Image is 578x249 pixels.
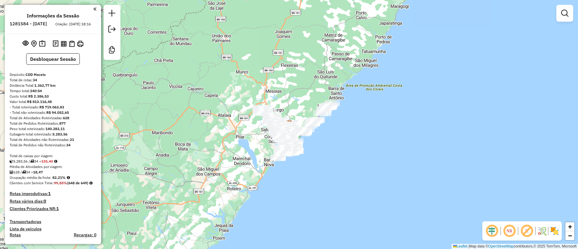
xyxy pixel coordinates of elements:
span: Clientes com Service Time: [10,181,54,185]
a: OpenStreetMap [488,244,514,248]
strong: 1 [56,206,59,211]
div: - Total roteirizado: [10,104,96,110]
h4: Lista de veículos [10,226,96,232]
button: Exibir sessão original [21,39,30,48]
h4: Recargas: 0 [74,232,96,238]
div: Média de Atividades por viagem: [10,164,96,170]
div: Depósito: [10,72,96,77]
strong: CDD Maceio [26,72,46,77]
strong: 99,85% [54,181,67,185]
div: Cubagem total roteirizado: [10,132,96,137]
strong: R$ 2.386,53 [28,94,49,98]
h4: Rotas improdutivas: [10,191,96,196]
div: Atividade não roteirizada - COMERCIAL DE BEBIDAS [284,145,300,151]
img: Exibir/Ocultar setores [550,226,559,236]
div: Total de Pedidos Roteirizados: [10,121,96,126]
button: Imprimir Rotas [76,39,85,48]
div: Atividade não roteirizada - DAMIAO RODRIGO PEREI [275,149,291,155]
em: Média calculada utilizando a maior ocupação (%Peso ou %Cubagem) de cada rota da sessão. Rotas cro... [67,176,70,179]
strong: 82,21% [52,175,66,180]
div: Total de Pedidos não Roteirizados: [10,142,96,148]
a: Clique aqui para minimizar o painel [93,5,96,12]
a: Leaflet [453,244,468,248]
button: Painel de Sugestão [38,39,47,48]
button: Desbloquear Sessão [26,53,80,65]
span: Ocultar NR [502,224,517,238]
strong: 155,40 [41,159,53,163]
div: Atividade não roteirizada - VALDETE DA SILVA OLI [273,150,288,156]
strong: 140.283,11 [45,126,65,131]
h6: 1281584 - [DATE] [10,21,47,26]
div: 5.283,56 / 34 = [10,159,96,164]
div: Map data © contributors,© 2025 TomTom, Microsoft [452,244,578,249]
button: Visualizar relatório de Roteirização [60,39,68,48]
div: Atividade não roteirizada - Fernando Mendonca Do [275,146,290,152]
a: Exibir filtros [559,7,571,19]
a: Zoom out [565,231,574,240]
i: Total de rotas [22,170,26,174]
strong: 0 [44,198,46,204]
strong: (648 de 649) [67,181,88,185]
div: Atividade não roteirizada - C.D BEBIDAS E TABACA [278,146,293,152]
h4: Transportadoras [10,219,96,224]
strong: 34 [66,143,70,147]
div: Peso total roteirizado: [10,126,96,132]
div: 628 / 34 = [10,170,96,175]
button: Logs desbloquear sessão [51,39,60,48]
strong: 1.362,77 km [34,83,56,88]
div: Atividade não roteirizada - SILVA E CRUZ LTDA [272,133,287,139]
span: − [568,232,572,239]
strong: 21 [70,137,74,142]
div: Atividade não roteirizada - ANA TAISE RAMOS PINH [275,146,290,152]
span: | [468,244,469,248]
div: Atividade não roteirizada - M BEBIDAS [274,150,289,156]
span: Exibir rótulo [520,224,534,238]
button: Centralizar mapa no depósito ou ponto de apoio [30,39,38,48]
a: Criar modelo [106,44,118,58]
a: Rotas [10,232,21,238]
div: Total de Atividades não Roteirizadas: [10,137,96,142]
div: Total de Atividades Roteirizadas: [10,115,96,121]
h4: Clientes Priorizados NR: [10,206,96,211]
a: Nova sessão e pesquisa [106,7,118,21]
div: Distância Total: [10,83,96,88]
a: Zoom in [565,222,574,231]
strong: 877 [59,121,66,126]
div: Atividade não roteirizada - LARISSA CAMILA DOS S [274,146,289,152]
strong: 1 [48,191,51,196]
div: Criação: [DATE] 18:16 [53,21,93,27]
img: Fluxo de ruas [537,226,547,236]
i: Total de rotas [30,160,34,163]
h4: Rotas vários dias: [10,199,96,204]
button: Visualizar Romaneio [68,39,76,48]
strong: 5.283,56 [52,132,67,136]
i: Total de Atividades [10,170,13,174]
strong: R$ 94.052,65 [46,110,69,115]
div: Total de rotas: [10,77,96,83]
img: FAD CDD Maceio [285,120,293,128]
span: Ocultar deslocamento [485,224,499,238]
div: Total de caixas por viagem: [10,153,96,159]
img: CDD Maceio [285,120,293,128]
strong: 18,47 [33,170,43,174]
div: Atividade não roteirizada - MERC AMARELINHO [277,128,292,134]
img: UDC zumpy [284,120,292,127]
div: Atividade não roteirizada - DEPOSITO DO INDIO [273,148,288,154]
strong: 240:54 [30,89,42,93]
div: Atividade não roteirizada - L ROSA DE LIMA - ME [275,148,290,154]
div: Tempo total: [10,88,96,94]
h4: Informações da Sessão [27,13,79,19]
i: Meta Caixas/viagem: 159,94 Diferença: -4,54 [54,160,57,163]
div: Atividade não roteirizada - JPT COMERCIO DE ALIM [274,147,289,153]
em: Rotas cross docking consideradas [89,181,92,185]
span: + [568,223,572,230]
a: Exportar sessão [106,23,118,37]
div: Atividade não roteirizada - LARISSA CAMILA DOS S [274,147,289,153]
div: Valor total: [10,99,96,104]
strong: R$ 719.063,83 [39,105,64,109]
strong: 628 [63,116,69,120]
div: Atividade não roteirizada - MARCONDES FERREIRA [274,148,289,154]
span: Ocupação média da frota: [10,175,51,180]
div: - Total não roteirizado: [10,110,96,115]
